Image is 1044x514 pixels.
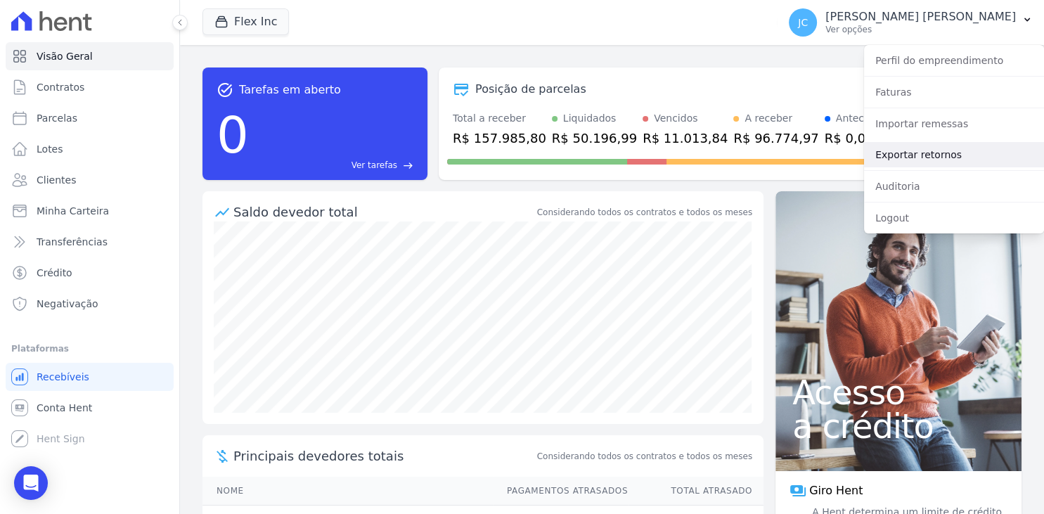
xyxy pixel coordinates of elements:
div: Total a receber [453,111,546,126]
div: Plataformas [11,340,168,357]
a: Clientes [6,166,174,194]
span: a crédito [792,409,1005,443]
a: Parcelas [6,104,174,132]
a: Contratos [6,73,174,101]
a: Auditoria [864,174,1044,199]
span: Parcelas [37,111,77,125]
a: Recebíveis [6,363,174,391]
span: Principais devedores totais [233,446,534,465]
span: Transferências [37,235,108,249]
button: Flex Inc [202,8,289,35]
div: Open Intercom Messenger [14,466,48,500]
a: Transferências [6,228,174,256]
a: Faturas [864,79,1044,105]
div: A receber [745,111,792,126]
a: Lotes [6,135,174,163]
th: Total Atrasado [629,477,763,506]
a: Perfil do empreendimento [864,48,1044,73]
a: Minha Carteira [6,197,174,225]
span: JC [798,18,808,27]
div: Saldo devedor total [233,203,534,221]
span: Acesso [792,375,1005,409]
th: Nome [202,477,494,506]
a: Negativação [6,290,174,318]
span: Conta Hent [37,401,92,415]
span: Recebíveis [37,370,89,384]
div: Vencidos [654,111,697,126]
button: JC [PERSON_NAME] [PERSON_NAME] Ver opções [778,3,1044,42]
span: Contratos [37,80,84,94]
p: [PERSON_NAME] [PERSON_NAME] [825,10,1016,24]
div: R$ 50.196,99 [552,129,637,148]
span: east [403,160,413,171]
span: Visão Geral [37,49,93,63]
a: Crédito [6,259,174,287]
span: Tarefas em aberto [239,82,341,98]
span: Ver tarefas [352,159,397,172]
a: Conta Hent [6,394,174,422]
span: Lotes [37,142,63,156]
div: R$ 0,00 [825,129,891,148]
span: Considerando todos os contratos e todos os meses [537,450,752,463]
a: Logout [864,205,1044,231]
span: task_alt [217,82,233,98]
a: Ver tarefas east [254,159,413,172]
div: Posição de parcelas [475,81,586,98]
p: Ver opções [825,24,1016,35]
div: 0 [217,98,249,172]
span: Minha Carteira [37,204,109,218]
div: Liquidados [563,111,617,126]
span: Clientes [37,173,76,187]
div: R$ 11.013,84 [643,129,728,148]
span: Giro Hent [809,482,863,499]
a: Exportar retornos [864,142,1044,167]
div: R$ 96.774,97 [733,129,818,148]
th: Pagamentos Atrasados [494,477,629,506]
div: Antecipado [836,111,891,126]
a: Importar remessas [864,111,1044,136]
span: Negativação [37,297,98,311]
div: R$ 157.985,80 [453,129,546,148]
span: Crédito [37,266,72,280]
a: Visão Geral [6,42,174,70]
div: Considerando todos os contratos e todos os meses [537,206,752,219]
